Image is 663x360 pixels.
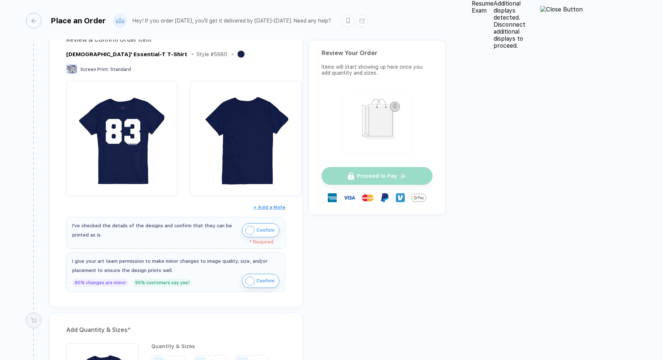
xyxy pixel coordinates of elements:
div: Place an Order [51,16,106,25]
button: iconConfirm [242,274,279,288]
div: 80% changes are minor [72,279,129,287]
img: Close Button [540,6,583,13]
button: iconConfirm [242,223,279,237]
div: Add Quantity & Sizes [66,324,285,336]
div: Hey! If you order [DATE], you'll get it delivered by [DATE]–[DATE]. Need any help? [132,18,331,24]
img: GPay [411,190,426,205]
div: * Required [72,240,273,245]
img: shopping_bag.png [347,94,408,147]
img: Screen Print [66,64,77,74]
span: Confirm [256,224,275,236]
img: Venmo [396,193,405,202]
div: Style # 5680 [196,51,227,57]
div: 95% customers say yes! [132,279,192,287]
span: + Add a Note [253,204,285,210]
img: c4c6fd62-66bd-4a87-81f9-a481f5ae6e54_nt_front_1758571059959.jpg [70,85,174,188]
div: Ladies' Essential-T T-Shirt [66,51,187,58]
img: c4c6fd62-66bd-4a87-81f9-a481f5ae6e54_nt_back_1758571059962.jpg [194,85,297,188]
div: Review Your Order [322,50,433,57]
img: master-card [362,192,374,204]
div: Items will start showing up here once you add quantity and sizes. [322,64,433,76]
div: Review & Confirm Order Item [66,34,285,46]
div: I've checked the details of the designs and confirm that they can be printed as is. [72,221,238,240]
img: visa [343,192,355,204]
div: Quantity & Sizes [151,343,285,349]
button: + Add a Note [253,201,285,213]
span: Screen Print : [80,67,109,72]
img: user profile [114,14,127,27]
img: icon [245,226,255,235]
img: icon [245,276,255,286]
span: Standard [110,67,131,72]
div: I give your art team permission to make minor changes to image quality, size, and/or placement to... [72,257,279,275]
span: Confirm [256,275,275,287]
img: Paypal [380,193,389,202]
img: express [328,193,337,202]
